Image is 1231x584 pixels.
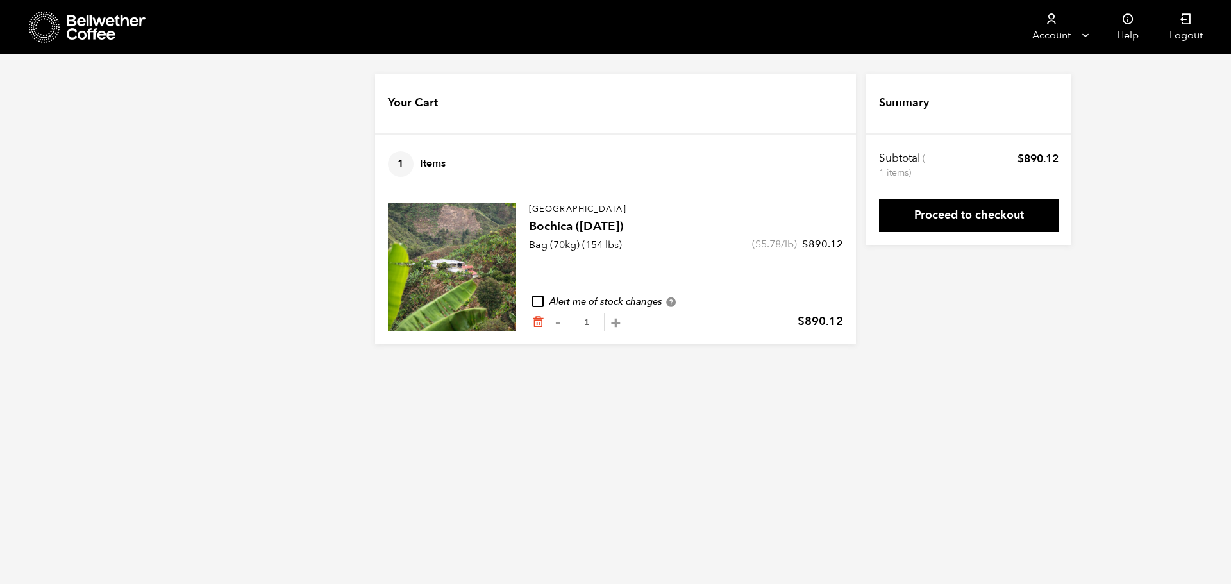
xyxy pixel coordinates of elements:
[755,237,781,251] bdi: 5.78
[802,237,808,251] span: $
[1017,151,1024,166] span: $
[798,313,843,330] bdi: 890.12
[388,151,446,177] h4: Items
[529,295,843,309] div: Alert me of stock changes
[549,316,565,329] button: -
[802,237,843,251] bdi: 890.12
[1017,151,1059,166] bdi: 890.12
[569,313,605,331] input: Qty
[798,313,805,330] span: $
[529,218,843,236] h4: Bochica ([DATE])
[388,95,438,112] h4: Your Cart
[529,237,622,253] p: Bag (70kg) (154 lbs)
[388,151,414,177] span: 1
[755,237,761,251] span: $
[752,237,797,251] span: ( /lb)
[608,316,624,329] button: +
[879,95,929,112] h4: Summary
[879,199,1059,232] a: Proceed to checkout
[532,315,544,329] a: Remove from cart
[879,151,927,179] th: Subtotal
[529,203,843,216] p: [GEOGRAPHIC_DATA]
